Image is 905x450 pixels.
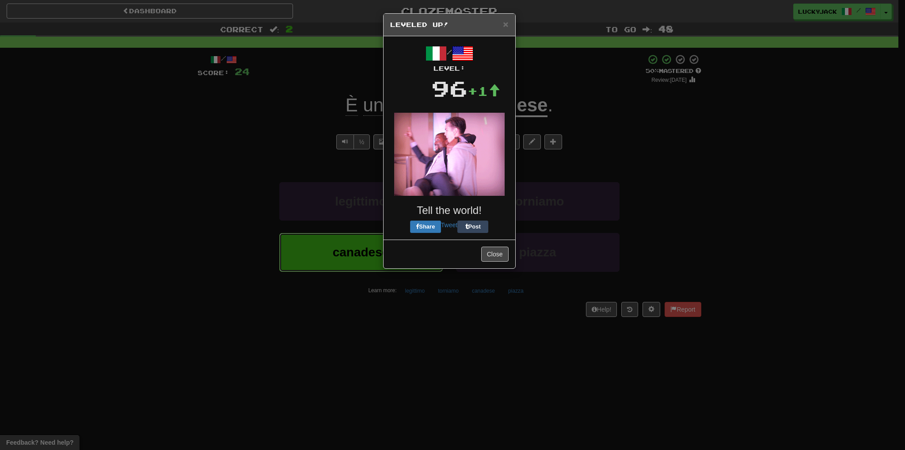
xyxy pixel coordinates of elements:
div: 96 [431,73,468,104]
button: Post [457,221,488,233]
h3: Tell the world! [390,205,509,216]
div: / [390,43,509,73]
button: Close [481,247,509,262]
div: Level: [390,64,509,73]
span: × [503,19,508,29]
div: +1 [468,82,500,100]
a: Tweet [441,221,457,229]
img: spinning-7b6715965d7e0220b69722fa66aa21efa1181b58e7b7375ebe2c5b603073e17d.gif [394,113,505,196]
button: Close [503,19,508,29]
h5: Leveled Up! [390,20,509,29]
button: Share [410,221,441,233]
